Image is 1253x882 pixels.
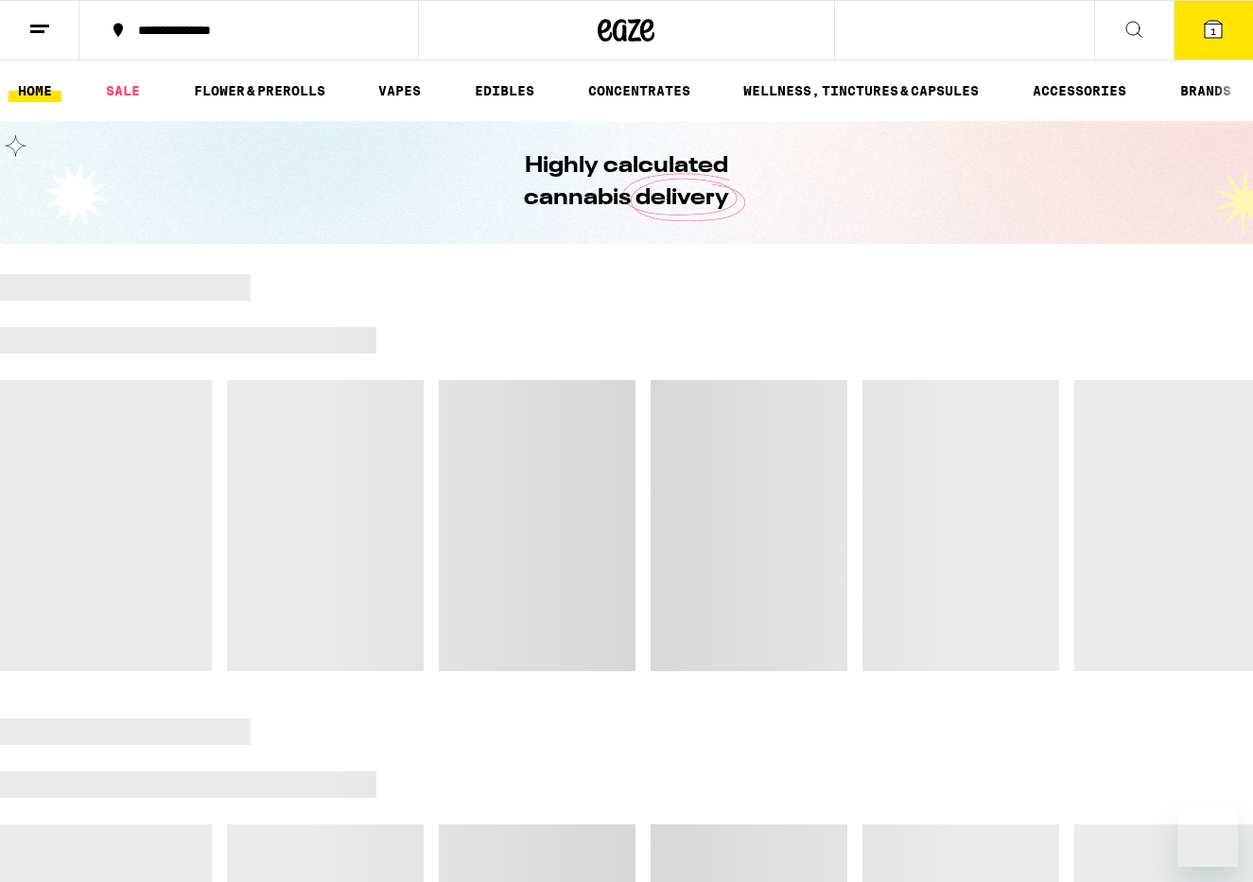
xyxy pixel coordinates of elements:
[1171,79,1241,102] a: BRANDS
[1023,79,1136,102] a: ACCESSORIES
[734,79,988,102] a: WELLNESS, TINCTURES & CAPSULES
[369,79,430,102] a: VAPES
[471,150,783,215] h1: Highly calculated cannabis delivery
[1174,1,1253,60] button: 1
[9,79,61,102] a: HOME
[465,79,544,102] a: EDIBLES
[579,79,700,102] a: CONCENTRATES
[1210,26,1216,37] span: 1
[1177,806,1238,867] iframe: Button to launch messaging window
[96,79,149,102] a: SALE
[184,79,335,102] a: FLOWER & PREROLLS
